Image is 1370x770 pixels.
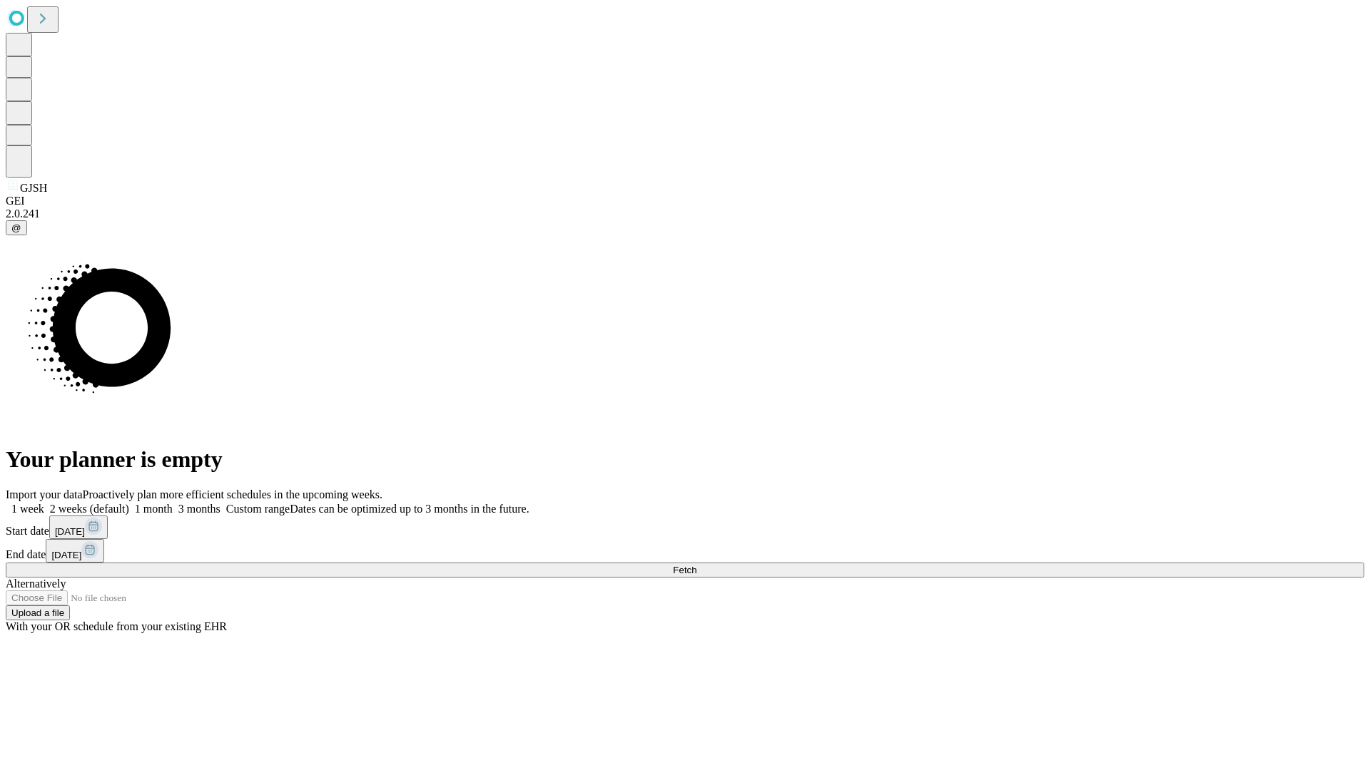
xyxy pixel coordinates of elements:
button: [DATE] [46,539,104,563]
span: GJSH [20,182,47,194]
span: Proactively plan more efficient schedules in the upcoming weeks. [83,488,382,500]
span: @ [11,222,21,233]
span: Alternatively [6,577,66,590]
span: Fetch [673,565,696,575]
span: With your OR schedule from your existing EHR [6,620,227,632]
div: End date [6,539,1364,563]
span: Import your data [6,488,83,500]
span: 3 months [178,503,220,515]
div: 2.0.241 [6,207,1364,220]
span: Dates can be optimized up to 3 months in the future. [290,503,529,515]
span: 2 weeks (default) [50,503,129,515]
span: 1 week [11,503,44,515]
div: GEI [6,195,1364,207]
h1: Your planner is empty [6,446,1364,473]
span: 1 month [135,503,173,515]
span: [DATE] [55,526,85,537]
span: Custom range [226,503,290,515]
span: [DATE] [51,550,81,560]
button: @ [6,220,27,235]
button: Fetch [6,563,1364,577]
button: Upload a file [6,605,70,620]
div: Start date [6,515,1364,539]
button: [DATE] [49,515,108,539]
